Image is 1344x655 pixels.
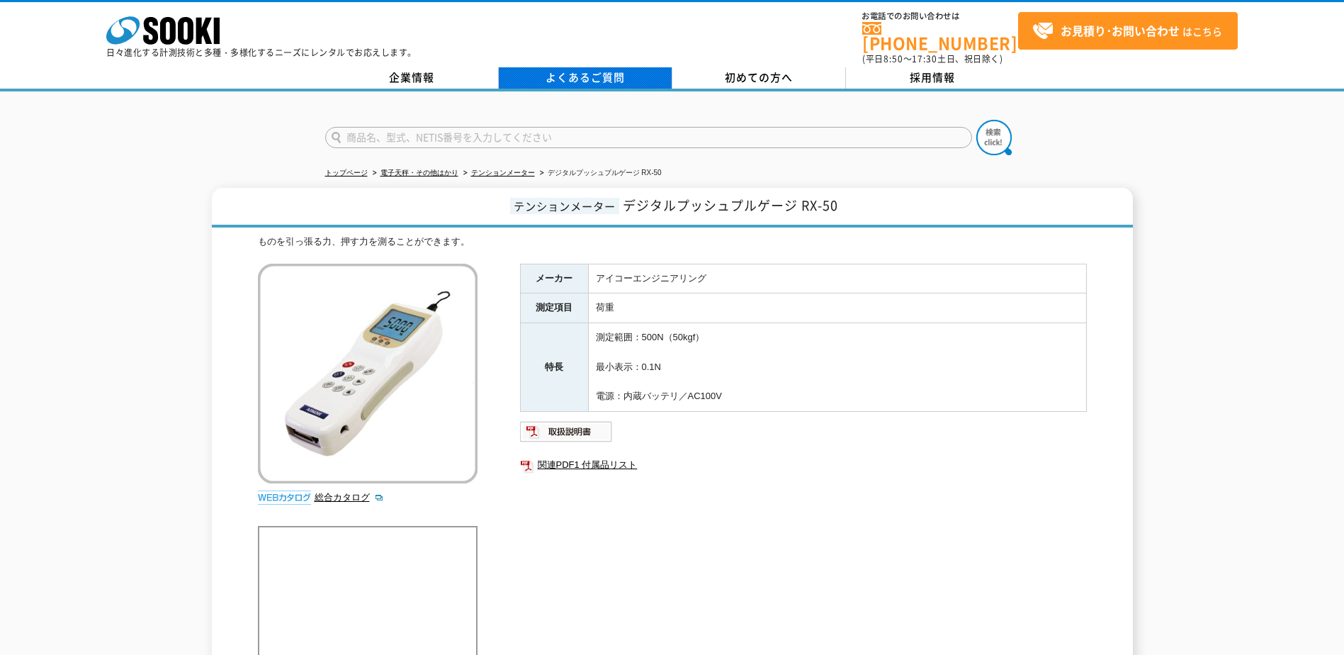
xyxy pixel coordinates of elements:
[520,430,613,440] a: 取扱説明書
[725,69,793,85] span: 初めての方へ
[976,120,1012,155] img: btn_search.png
[588,264,1086,293] td: アイコーエンジニアリング
[862,52,1003,65] span: (平日 ～ 土日、祝日除く)
[672,67,846,89] a: 初めての方へ
[862,22,1018,51] a: [PHONE_NUMBER]
[520,456,1087,474] a: 関連PDF1 付属品リスト
[258,235,1087,250] div: ものを引っ張る力、押す力を測ることができます。
[258,264,478,483] img: デジタルプッシュプルゲージ RX-50
[846,67,1020,89] a: 採用情報
[106,48,417,57] p: 日々進化する計測技術と多種・多様化するニーズにレンタルでお応えします。
[588,293,1086,323] td: 荷重
[325,67,499,89] a: 企業情報
[883,52,903,65] span: 8:50
[1061,22,1180,39] strong: お見積り･お問い合わせ
[520,323,588,412] th: 特長
[315,492,384,503] a: 総合カタログ
[1018,12,1238,50] a: お見積り･お問い合わせはこちら
[380,169,458,177] a: 電子天秤・その他はかり
[325,169,368,177] a: トップページ
[1032,21,1222,42] span: はこちら
[258,491,311,505] img: webカタログ
[325,127,972,148] input: 商品名、型式、NETIS番号を入力してください
[499,67,672,89] a: よくあるご質問
[588,323,1086,412] td: 測定範囲：500N（50kgf） 最小表示：0.1N 電源：内蔵バッテリ／AC100V
[623,196,838,215] span: デジタルプッシュプルゲージ RX-50
[520,293,588,323] th: 測定項目
[520,264,588,293] th: メーカー
[510,198,619,214] span: テンションメーター
[471,169,535,177] a: テンションメーター
[912,52,937,65] span: 17:30
[537,166,662,181] li: デジタルプッシュプルゲージ RX-50
[520,420,613,443] img: 取扱説明書
[862,12,1018,21] span: お電話でのお問い合わせは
